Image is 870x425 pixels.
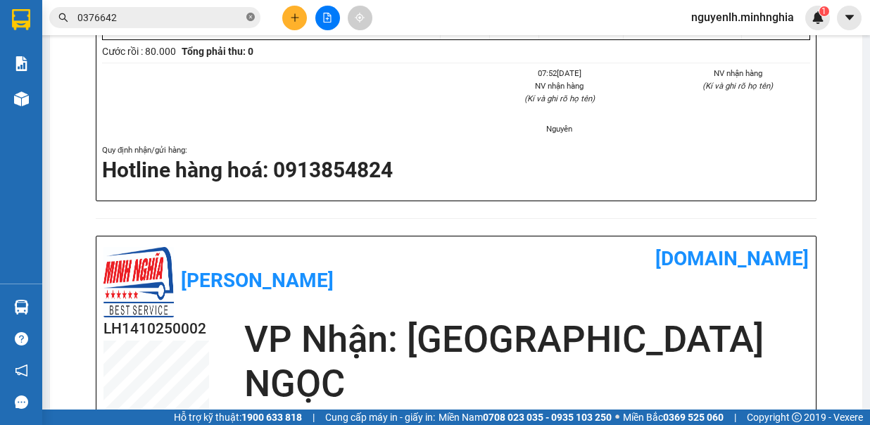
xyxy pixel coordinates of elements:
[821,6,826,16] span: 1
[14,91,29,106] img: warehouse-icon
[12,9,30,30] img: logo-vxr
[734,410,736,425] span: |
[792,412,802,422] span: copyright
[487,67,632,80] li: 07:52[DATE]
[655,247,809,270] b: [DOMAIN_NAME]
[6,49,268,66] li: 02523854854, 0913854356
[77,10,244,25] input: Tìm tên, số ĐT hoặc mã đơn
[81,51,92,63] span: phone
[246,13,255,21] span: close-circle
[181,269,334,292] b: [PERSON_NAME]
[843,11,856,24] span: caret-down
[6,6,77,77] img: logo.jpg
[58,13,68,23] span: search
[102,44,176,59] div: Cước rồi : 80.000
[524,94,595,103] i: (Kí và ghi rõ họ tên)
[81,34,92,45] span: environment
[103,317,209,341] h2: LH1410250002
[15,395,28,409] span: message
[81,9,200,27] b: [PERSON_NAME]
[355,13,365,23] span: aim
[680,8,805,26] span: nguyenlh.minhnghia
[812,11,824,24] img: icon-new-feature
[483,412,612,423] strong: 0708 023 035 - 0935 103 250
[246,11,255,25] span: close-circle
[241,412,302,423] strong: 1900 633 818
[487,80,632,92] li: NV nhận hàng
[666,67,811,80] li: NV nhận hàng
[663,412,724,423] strong: 0369 525 060
[702,81,773,91] i: (Kí và ghi rõ họ tên)
[14,56,29,71] img: solution-icon
[313,410,315,425] span: |
[623,410,724,425] span: Miền Bắc
[439,410,612,425] span: Miền Nam
[14,300,29,315] img: warehouse-icon
[290,13,300,23] span: plus
[244,362,809,406] h2: NGỌC
[244,317,809,362] h2: VP Nhận: [GEOGRAPHIC_DATA]
[487,122,632,135] li: Nguyên
[102,144,810,185] div: Quy định nhận/gửi hàng :
[348,6,372,30] button: aim
[315,6,340,30] button: file-add
[837,6,862,30] button: caret-down
[819,6,829,16] sup: 1
[282,6,307,30] button: plus
[103,247,174,317] img: logo.jpg
[182,46,253,57] b: Tổng phải thu: 0
[6,88,153,111] b: GỬI : Liên Hương
[15,364,28,377] span: notification
[6,31,268,49] li: 01 [PERSON_NAME]
[325,410,435,425] span: Cung cấp máy in - giấy in:
[615,414,619,420] span: ⚪️
[15,332,28,345] span: question-circle
[322,13,332,23] span: file-add
[102,158,393,182] strong: Hotline hàng hoá: 0913854824
[174,410,302,425] span: Hỗ trợ kỹ thuật:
